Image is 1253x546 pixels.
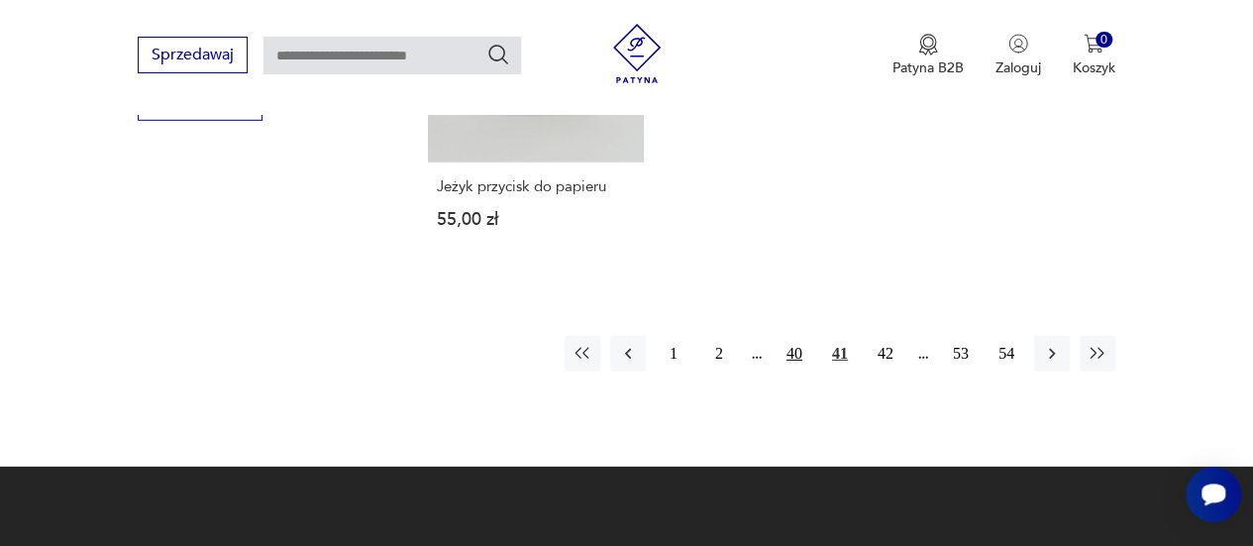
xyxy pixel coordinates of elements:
p: Zaloguj [995,58,1041,77]
button: Sprzedawaj [138,37,248,73]
img: Ikonka użytkownika [1008,34,1028,54]
iframe: Smartsupp widget button [1186,467,1241,522]
button: Szukaj [486,43,510,66]
div: 0 [1096,32,1112,49]
button: 2 [701,336,737,372]
h3: Jeżyk przycisk do papieru [437,178,635,195]
button: 53 [943,336,979,372]
p: Koszyk [1073,58,1115,77]
a: Ikona medaluPatyna B2B [892,34,964,77]
button: Patyna B2B [892,34,964,77]
img: Ikona koszyka [1084,34,1103,54]
img: Ikona medalu [918,34,938,55]
button: 1 [656,336,691,372]
button: 0Koszyk [1073,34,1115,77]
p: 55,00 zł [437,211,635,228]
img: Patyna - sklep z meblami i dekoracjami vintage [607,24,667,83]
p: Patyna B2B [892,58,964,77]
button: 54 [989,336,1024,372]
button: 42 [868,336,903,372]
button: 41 [822,336,858,372]
button: Zaloguj [995,34,1041,77]
button: 40 [777,336,812,372]
a: Sprzedawaj [138,50,248,63]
